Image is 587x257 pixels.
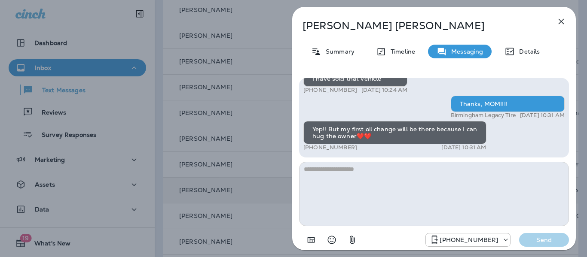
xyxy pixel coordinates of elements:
[361,87,407,94] p: [DATE] 10:24 AM
[303,87,357,94] p: [PHONE_NUMBER]
[447,48,483,55] p: Messaging
[520,112,565,119] p: [DATE] 10:31 AM
[303,144,357,151] p: [PHONE_NUMBER]
[441,144,486,151] p: [DATE] 10:31 AM
[440,236,498,243] p: [PHONE_NUMBER]
[303,20,537,32] p: [PERSON_NAME] [PERSON_NAME]
[303,121,486,144] div: Yep!! But my first oil change will be there because I can hug the owner❤️❤️
[451,96,565,112] div: Thanks, MOM!!!!
[303,70,407,87] div: I have sold that vehicle
[303,231,320,248] button: Add in a premade template
[386,48,415,55] p: Timeline
[321,48,355,55] p: Summary
[323,231,340,248] button: Select an emoji
[451,112,516,119] p: Birmingham Legacy Tire
[426,235,510,245] div: +1 (205) 606-2088
[515,48,540,55] p: Details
